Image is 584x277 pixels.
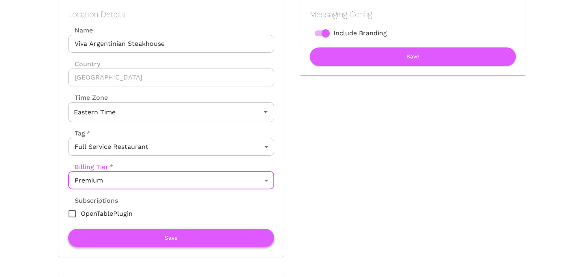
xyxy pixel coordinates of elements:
[68,93,274,102] label: Time Zone
[68,59,274,69] label: Country
[68,162,113,172] label: Billing Tier
[68,172,274,189] div: Premium
[68,26,274,35] label: Name
[260,106,271,118] button: Open
[68,9,274,19] h2: Location Details
[310,9,516,19] h2: Messaging Config
[68,229,274,247] button: Save
[68,138,274,156] div: Full Service Restaurant
[81,209,133,219] span: OpenTablePlugin
[333,28,387,38] span: Include Branding
[310,47,516,66] button: Save
[68,129,90,138] label: Tag
[68,196,118,205] label: Subscriptions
